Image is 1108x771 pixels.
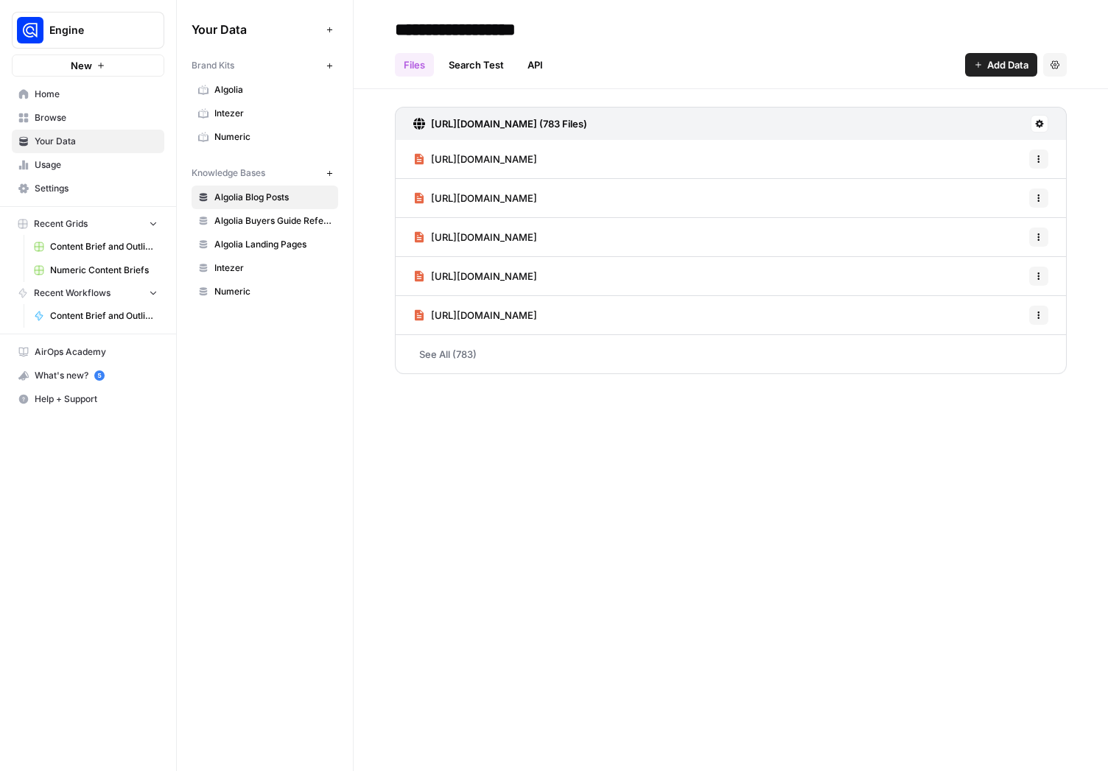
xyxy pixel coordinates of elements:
[12,54,164,77] button: New
[413,140,537,178] a: [URL][DOMAIN_NAME]
[12,12,164,49] button: Workspace: Engine
[214,83,332,96] span: Algolia
[413,296,537,334] a: [URL][DOMAIN_NAME]
[214,107,332,120] span: Intezer
[27,258,164,282] a: Numeric Content Briefs
[34,286,111,300] span: Recent Workflows
[35,392,158,406] span: Help + Support
[192,280,338,303] a: Numeric
[431,308,537,323] span: [URL][DOMAIN_NAME]
[395,53,434,77] a: Files
[192,21,320,38] span: Your Data
[71,58,92,73] span: New
[94,370,105,381] a: 5
[413,257,537,295] a: [URL][DOMAIN_NAME]
[214,238,332,251] span: Algolia Landing Pages
[34,217,88,230] span: Recent Grids
[413,218,537,256] a: [URL][DOMAIN_NAME]
[413,179,537,217] a: [URL][DOMAIN_NAME]
[12,282,164,304] button: Recent Workflows
[192,59,234,72] span: Brand Kits
[192,102,338,125] a: Intezer
[12,177,164,200] a: Settings
[13,365,164,387] div: What's new?
[97,372,101,379] text: 5
[17,17,43,43] img: Engine Logo
[192,256,338,280] a: Intezer
[431,116,587,131] h3: [URL][DOMAIN_NAME] (783 Files)
[192,166,265,180] span: Knowledge Bases
[35,182,158,195] span: Settings
[50,264,158,277] span: Numeric Content Briefs
[50,240,158,253] span: Content Brief and Outline v3 Grid (1)
[413,108,587,140] a: [URL][DOMAIN_NAME] (783 Files)
[965,53,1037,77] button: Add Data
[27,235,164,258] a: Content Brief and Outline v3 Grid (1)
[440,53,513,77] a: Search Test
[192,125,338,149] a: Numeric
[12,364,164,387] button: What's new? 5
[12,340,164,364] a: AirOps Academy
[27,304,164,328] a: Content Brief and Outline v3
[192,186,338,209] a: Algolia Blog Posts
[12,213,164,235] button: Recent Grids
[431,230,537,244] span: [URL][DOMAIN_NAME]
[214,214,332,228] span: Algolia Buyers Guide Reference
[35,158,158,172] span: Usage
[35,135,158,148] span: Your Data
[431,269,537,284] span: [URL][DOMAIN_NAME]
[12,153,164,177] a: Usage
[431,191,537,205] span: [URL][DOMAIN_NAME]
[12,82,164,106] a: Home
[50,309,158,323] span: Content Brief and Outline v3
[192,233,338,256] a: Algolia Landing Pages
[192,78,338,102] a: Algolia
[12,130,164,153] a: Your Data
[519,53,552,77] a: API
[395,335,1067,373] a: See All (783)
[12,387,164,411] button: Help + Support
[35,88,158,101] span: Home
[431,152,537,166] span: [URL][DOMAIN_NAME]
[214,285,332,298] span: Numeric
[49,23,138,38] span: Engine
[12,106,164,130] a: Browse
[35,111,158,124] span: Browse
[214,191,332,204] span: Algolia Blog Posts
[35,345,158,359] span: AirOps Academy
[214,130,332,144] span: Numeric
[192,209,338,233] a: Algolia Buyers Guide Reference
[214,261,332,275] span: Intezer
[987,57,1028,72] span: Add Data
